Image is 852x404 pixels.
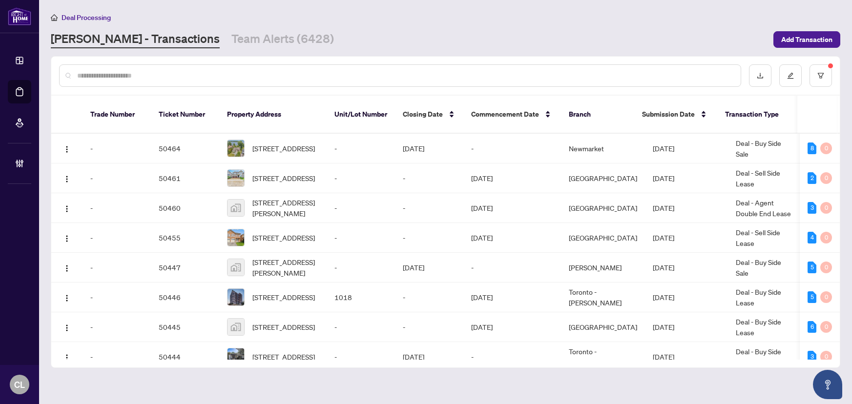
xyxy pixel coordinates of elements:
[59,141,75,156] button: Logo
[83,283,151,312] td: -
[820,262,832,273] div: 0
[820,142,832,154] div: 0
[63,294,71,302] img: Logo
[228,289,244,305] img: thumbnail-img
[561,312,645,342] td: [GEOGRAPHIC_DATA]
[151,223,219,253] td: 50455
[728,312,801,342] td: Deal - Buy Side Lease
[151,253,219,283] td: 50447
[779,64,802,87] button: edit
[228,170,244,186] img: thumbnail-img
[63,175,71,183] img: Logo
[228,319,244,335] img: thumbnail-img
[645,223,728,253] td: [DATE]
[463,134,561,163] td: -
[151,134,219,163] td: 50464
[781,32,832,47] span: Add Transaction
[327,134,395,163] td: -
[773,31,840,48] button: Add Transaction
[327,163,395,193] td: -
[395,253,463,283] td: [DATE]
[728,134,801,163] td: Deal - Buy Side Sale
[395,96,463,134] th: Closing Date
[463,312,561,342] td: [DATE]
[808,232,816,243] div: 4
[327,96,395,134] th: Unit/Lot Number
[645,163,728,193] td: [DATE]
[728,342,801,372] td: Deal - Buy Side Sale
[252,292,315,303] span: [STREET_ADDRESS]
[83,134,151,163] td: -
[395,283,463,312] td: -
[463,253,561,283] td: -
[728,163,801,193] td: Deal - Sell Side Lease
[63,145,71,153] img: Logo
[728,253,801,283] td: Deal - Buy Side Sale
[51,14,58,21] span: home
[717,96,790,134] th: Transaction Type
[561,193,645,223] td: [GEOGRAPHIC_DATA]
[642,109,695,120] span: Submission Date
[327,312,395,342] td: -
[63,264,71,272] img: Logo
[83,223,151,253] td: -
[757,72,764,79] span: download
[561,96,634,134] th: Branch
[252,197,319,219] span: [STREET_ADDRESS][PERSON_NAME]
[808,351,816,363] div: 3
[59,349,75,364] button: Logo
[59,260,75,275] button: Logo
[810,64,832,87] button: filter
[219,96,327,134] th: Property Address
[820,321,832,333] div: 0
[820,202,832,214] div: 0
[228,259,244,276] img: thumbnail-img
[252,232,315,243] span: [STREET_ADDRESS]
[463,96,561,134] th: Commencement Date
[561,342,645,372] td: Toronto - [PERSON_NAME]
[645,253,728,283] td: [DATE]
[83,312,151,342] td: -
[327,193,395,223] td: -
[395,223,463,253] td: -
[463,223,561,253] td: [DATE]
[395,134,463,163] td: [DATE]
[327,253,395,283] td: -
[228,200,244,216] img: thumbnail-img
[561,253,645,283] td: [PERSON_NAME]
[645,283,728,312] td: [DATE]
[8,7,31,25] img: logo
[59,289,75,305] button: Logo
[813,370,842,399] button: Open asap
[749,64,771,87] button: download
[63,235,71,242] img: Logo
[808,202,816,214] div: 3
[787,72,794,79] span: edit
[820,172,832,184] div: 0
[463,342,561,372] td: -
[83,253,151,283] td: -
[151,193,219,223] td: 50460
[14,378,25,391] span: CL
[561,134,645,163] td: Newmarket
[728,283,801,312] td: Deal - Buy Side Lease
[395,312,463,342] td: -
[59,319,75,335] button: Logo
[252,143,315,154] span: [STREET_ADDRESS]
[63,324,71,332] img: Logo
[395,193,463,223] td: -
[820,351,832,363] div: 0
[252,257,319,278] span: [STREET_ADDRESS][PERSON_NAME]
[228,140,244,157] img: thumbnail-img
[634,96,717,134] th: Submission Date
[151,163,219,193] td: 50461
[151,96,219,134] th: Ticket Number
[59,200,75,216] button: Logo
[395,342,463,372] td: [DATE]
[463,283,561,312] td: [DATE]
[808,321,816,333] div: 6
[231,31,334,48] a: Team Alerts (6428)
[395,163,463,193] td: -
[151,283,219,312] td: 50446
[645,312,728,342] td: [DATE]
